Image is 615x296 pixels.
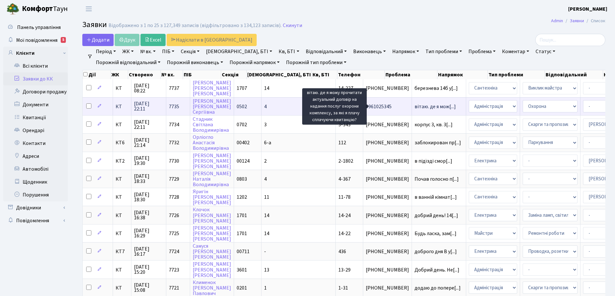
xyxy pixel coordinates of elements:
span: Мої повідомлення [16,37,57,44]
a: № вх. [138,46,158,57]
a: ОрліоглоАнастасіяВолодимирівна [193,134,229,152]
span: в підїзді смор[...] [415,158,452,165]
a: Тип проблеми [423,46,465,57]
span: 436 [338,248,346,255]
li: Список [584,17,605,24]
span: КТ [116,213,128,218]
span: [DATE] 16:29 [134,228,163,238]
a: Порожній тип проблеми [283,57,349,68]
a: Самуся[PERSON_NAME][PERSON_NAME] [193,243,231,261]
span: [PHONE_NUMBER] [366,140,409,145]
span: 0502 [237,103,247,110]
b: Комфорт [22,4,53,14]
a: [DEMOGRAPHIC_DATA], БТІ [203,46,275,57]
span: [DATE] 18:30 [134,192,163,202]
span: 13 [264,266,269,273]
span: 6-а [264,139,271,146]
span: 4 [264,103,267,110]
span: Почав голосно п[...] [415,176,459,183]
span: 1707 [237,85,247,92]
span: [PHONE_NUMBER] [366,158,409,164]
th: № вх. [161,70,183,79]
span: 14 [264,212,269,219]
span: - [264,248,266,255]
span: [DATE] 22:11 [134,119,163,130]
th: Секція [221,70,247,79]
span: 3601 [237,266,247,273]
span: КТ [116,122,128,127]
span: [PHONE_NUMBER] [366,195,409,200]
span: [PHONE_NUMBER] [366,177,409,182]
th: Проблема [385,70,437,79]
span: [DATE] 22:11 [134,101,163,111]
a: Excel [140,34,166,46]
a: Довідники [3,201,68,214]
span: 7735 [169,103,179,110]
th: ЖК [111,70,128,79]
span: [DATE] 21:14 [134,138,163,148]
span: [PHONE_NUMBER] [366,231,409,236]
span: 7721 [169,284,179,291]
th: Дії [83,70,111,79]
th: [DEMOGRAPHIC_DATA], БТІ [247,70,312,79]
th: Напрямок [437,70,488,79]
a: Додати [82,34,114,46]
span: 11 [264,194,269,201]
th: Тип проблеми [488,70,545,79]
span: 7734 [169,121,179,128]
input: Пошук... [535,34,605,46]
button: Переключити навігацію [81,4,97,14]
a: Напрямок [390,46,422,57]
a: Статус [533,46,558,57]
span: додаю до попере[...] [415,284,461,291]
span: Добрий день. Не[...] [415,266,459,273]
a: [PERSON_NAME] [568,5,607,13]
span: Таун [22,4,68,14]
a: [PERSON_NAME]НаталіяВолодимирівна [193,170,231,188]
span: [DATE] 19:30 [134,156,163,166]
span: 0803 [237,176,247,183]
span: Заявки [82,19,107,30]
a: Клієнти [3,47,68,60]
span: 1 [264,284,267,291]
span: [PHONE_NUMBER] [366,249,409,254]
a: ПІБ [159,46,177,57]
a: Всі клієнти [3,60,68,72]
span: 11-78 [338,194,351,201]
nav: breadcrumb [541,14,615,28]
span: 14-227 [338,85,353,92]
span: КТ6 [116,140,128,145]
a: Кв, БТІ [276,46,302,57]
a: Квитанції [3,111,68,124]
a: Щоденник [3,176,68,188]
span: 2 [264,158,267,165]
span: 112 [338,139,346,146]
span: 7737 [169,85,179,92]
a: [PERSON_NAME][PERSON_NAME][PERSON_NAME] [193,261,231,279]
span: [DATE] 08:22 [134,83,163,93]
div: Відображено з 1 по 25 з 127,349 записів (відфільтровано з 134,123 записів). [108,23,282,29]
span: 2-1802 [338,158,353,165]
a: Порожній відповідальний [93,57,163,68]
span: 3-343 [338,121,351,128]
span: 0702 [237,121,247,128]
span: [DATE] 16:17 [134,246,163,257]
a: [PERSON_NAME][PERSON_NAME][PERSON_NAME] [193,224,231,243]
span: 14-22 [338,230,351,237]
span: КТ [116,195,128,200]
a: [PERSON_NAME][PERSON_NAME][PERSON_NAME] [193,152,231,170]
a: Клочок[PERSON_NAME][PERSON_NAME] [193,206,231,224]
img: logo.png [6,3,19,15]
a: Коментар [499,46,532,57]
span: добрий день! 14[...] [415,212,458,219]
span: 7732 [169,139,179,146]
div: вітаю. де я можу прочитати актуальний договір на надання послуг охорони комплексу, за які я плачу... [302,88,367,125]
span: КТ [116,177,128,182]
span: Панель управління [17,24,61,31]
span: 1701 [237,212,247,219]
span: 3 [264,121,267,128]
a: Заявки [570,17,584,24]
span: 0961025345 [366,104,409,109]
span: 7725 [169,230,179,237]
